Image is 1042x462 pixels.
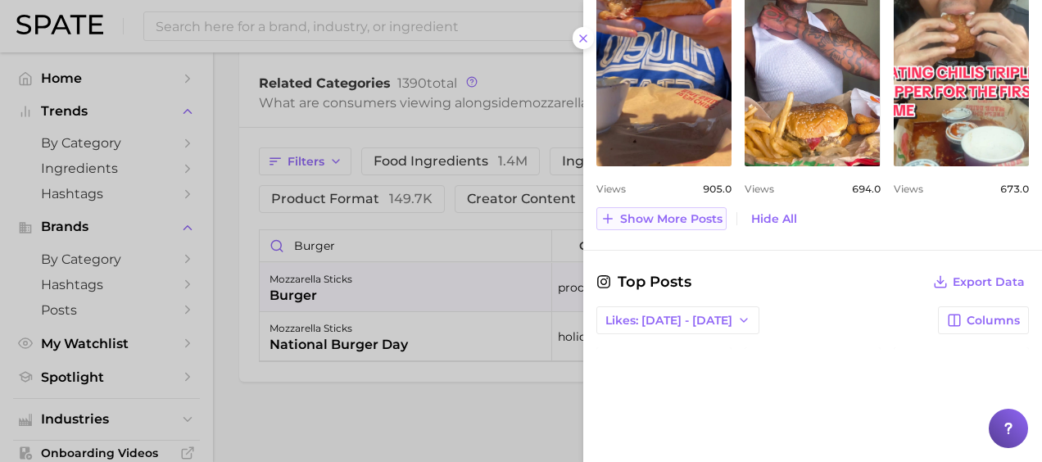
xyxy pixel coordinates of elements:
[596,306,759,334] button: Likes: [DATE] - [DATE]
[747,208,801,230] button: Hide All
[596,270,691,293] span: Top Posts
[745,183,774,195] span: Views
[929,270,1029,293] button: Export Data
[1000,183,1029,195] span: 673.0
[967,314,1020,328] span: Columns
[953,275,1025,289] span: Export Data
[751,212,797,226] span: Hide All
[620,212,723,226] span: Show more posts
[596,207,727,230] button: Show more posts
[605,314,732,328] span: Likes: [DATE] - [DATE]
[938,306,1029,334] button: Columns
[703,183,732,195] span: 905.0
[894,183,923,195] span: Views
[852,183,881,195] span: 694.0
[596,183,626,195] span: Views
